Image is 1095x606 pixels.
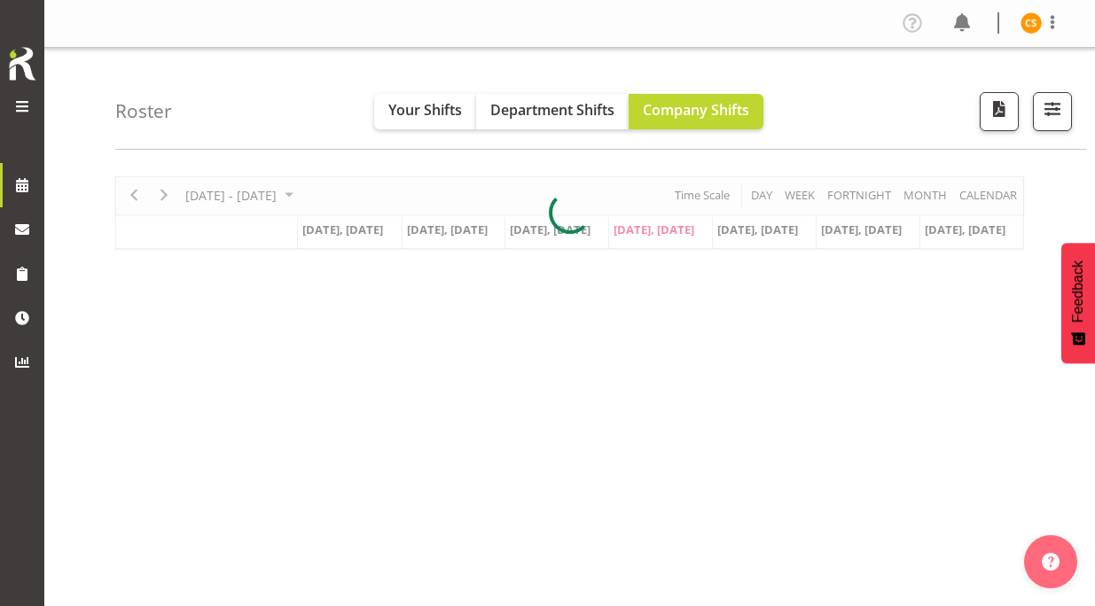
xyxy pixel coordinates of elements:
[980,92,1019,131] button: Download a PDF of the roster according to the set date range.
[1042,553,1060,571] img: help-xxl-2.png
[1061,243,1095,363] button: Feedback - Show survey
[629,94,763,129] button: Company Shifts
[115,101,172,121] h4: Roster
[490,100,614,120] span: Department Shifts
[388,100,462,120] span: Your Shifts
[1033,92,1072,131] button: Filter Shifts
[4,44,40,83] img: Rosterit icon logo
[1070,260,1086,322] span: Feedback
[643,100,749,120] span: Company Shifts
[476,94,629,129] button: Department Shifts
[374,94,476,129] button: Your Shifts
[1021,12,1042,34] img: catherine-stewart11254.jpg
